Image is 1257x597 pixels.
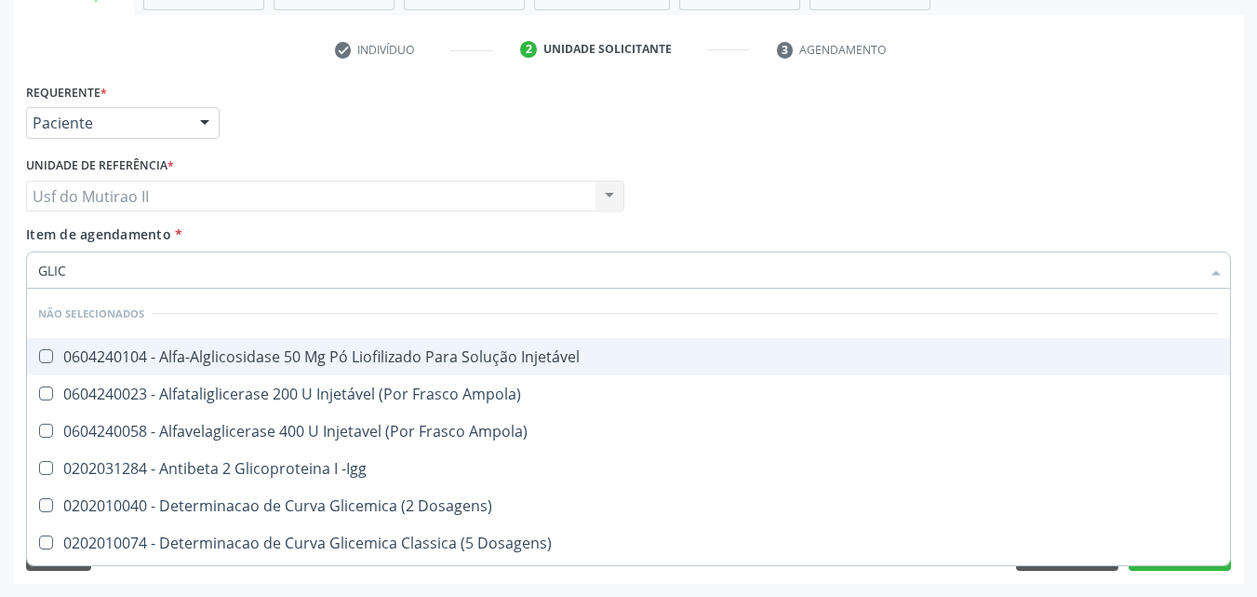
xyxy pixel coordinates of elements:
label: Unidade de referência [26,152,174,181]
div: 0604240058 - Alfavelaglicerase 400 U Injetavel (Por Frasco Ampola) [38,424,1219,439]
div: 0604240023 - Alfataliglicerase 200 U Injetável (Por Frasco Ampola) [38,387,1219,401]
span: Item de agendamento [26,225,171,243]
div: 0202010074 - Determinacao de Curva Glicemica Classica (5 Dosagens) [38,536,1219,550]
div: 2 [520,41,537,58]
span: Paciente [33,114,181,132]
div: 0202010040 - Determinacao de Curva Glicemica (2 Dosagens) [38,498,1219,513]
div: 0202031284 - Antibeta 2 Glicoproteina I -Igg [38,461,1219,476]
input: Buscar por procedimentos [38,251,1200,289]
label: Requerente [26,78,107,107]
div: Unidade solicitante [543,41,672,58]
div: 0604240104 - Alfa-Alglicosidase 50 Mg Pó Liofilizado Para Solução Injetável [38,349,1219,364]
